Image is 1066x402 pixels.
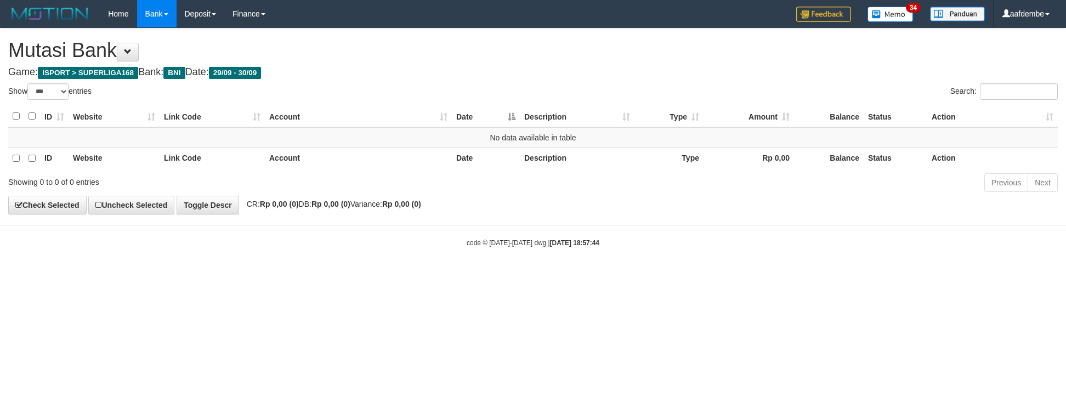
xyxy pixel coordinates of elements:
small: code © [DATE]-[DATE] dwg | [467,239,599,247]
h1: Mutasi Bank [8,39,1058,61]
th: Account [265,148,452,169]
th: Description [520,148,634,169]
th: Link Code [160,148,265,169]
strong: Rp 0,00 (0) [311,200,350,208]
th: Balance [794,106,864,127]
span: ISPORT > SUPERLIGA168 [38,67,138,79]
th: Type [634,148,704,169]
span: 29/09 - 30/09 [209,67,262,79]
img: Button%20Memo.svg [867,7,914,22]
a: Uncheck Selected [88,196,174,214]
th: Link Code: activate to sort column ascending [160,106,265,127]
th: ID [40,148,69,169]
strong: Rp 0,00 (0) [260,200,299,208]
th: Action: activate to sort column ascending [927,106,1058,127]
label: Search: [950,83,1058,100]
a: Next [1028,173,1058,192]
img: MOTION_logo.png [8,5,92,22]
input: Search: [980,83,1058,100]
span: CR: DB: Variance: [241,200,421,208]
label: Show entries [8,83,92,100]
span: 34 [906,3,921,13]
th: Type: activate to sort column ascending [634,106,704,127]
th: Description: activate to sort column ascending [520,106,634,127]
th: ID: activate to sort column ascending [40,106,69,127]
th: Account: activate to sort column ascending [265,106,452,127]
h4: Game: Bank: Date: [8,67,1058,78]
strong: [DATE] 18:57:44 [550,239,599,247]
th: Website [69,148,160,169]
th: Website: activate to sort column ascending [69,106,160,127]
a: Toggle Descr [177,196,239,214]
a: Previous [984,173,1028,192]
strong: Rp 0,00 (0) [382,200,421,208]
img: panduan.png [930,7,985,21]
th: Balance [794,148,864,169]
th: Action [927,148,1058,169]
th: Status [864,148,927,169]
td: No data available in table [8,127,1058,148]
th: Date: activate to sort column descending [452,106,520,127]
th: Date [452,148,520,169]
span: BNI [163,67,185,79]
a: Check Selected [8,196,87,214]
select: Showentries [27,83,69,100]
th: Rp 0,00 [704,148,794,169]
div: Showing 0 to 0 of 0 entries [8,172,436,188]
th: Amount: activate to sort column ascending [704,106,794,127]
th: Status [864,106,927,127]
img: Feedback.jpg [796,7,851,22]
